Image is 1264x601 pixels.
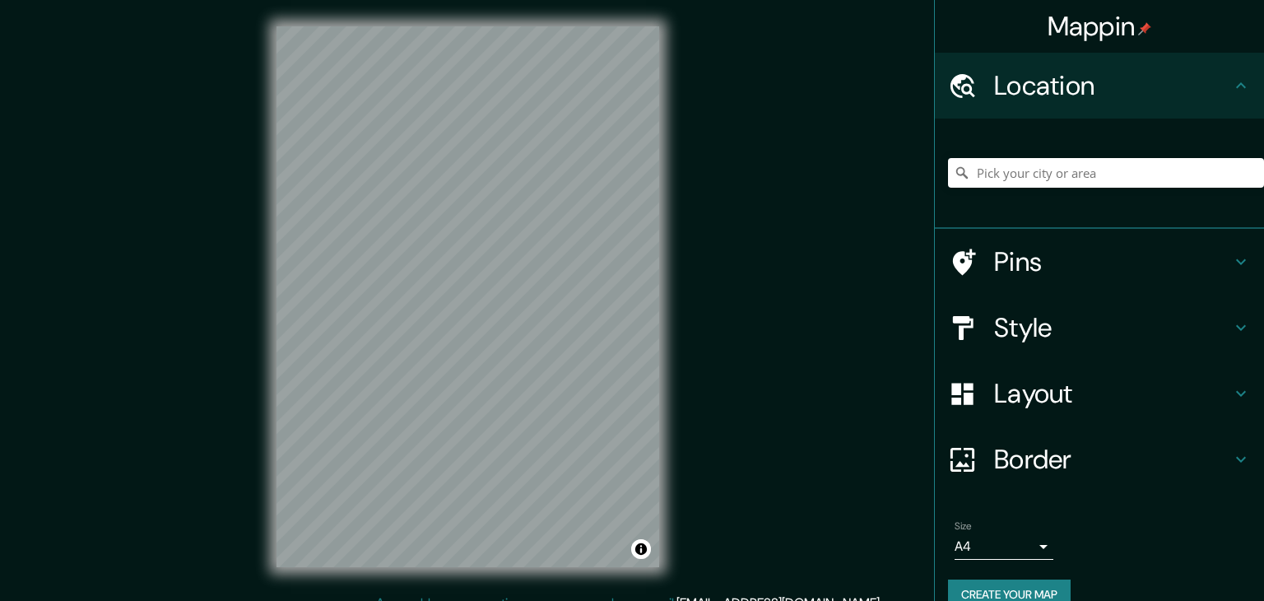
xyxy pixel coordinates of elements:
[955,519,972,533] label: Size
[935,53,1264,119] div: Location
[994,311,1231,344] h4: Style
[631,539,651,559] button: Toggle attribution
[935,295,1264,361] div: Style
[994,69,1231,102] h4: Location
[935,229,1264,295] div: Pins
[948,158,1264,188] input: Pick your city or area
[994,377,1231,410] h4: Layout
[994,443,1231,476] h4: Border
[955,533,1053,560] div: A4
[1138,22,1151,35] img: pin-icon.png
[994,245,1231,278] h4: Pins
[935,361,1264,426] div: Layout
[276,26,659,567] canvas: Map
[935,426,1264,492] div: Border
[1048,10,1152,43] h4: Mappin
